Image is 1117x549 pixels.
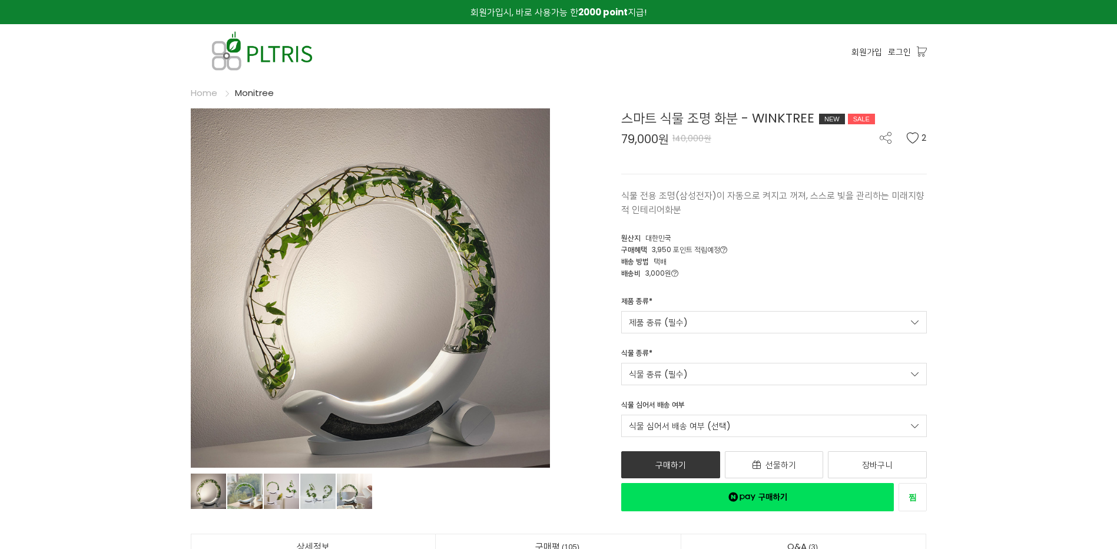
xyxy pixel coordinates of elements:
span: 택배 [654,256,667,266]
div: 스마트 식물 조명 화분 - WINKTREE [621,108,927,128]
a: Monitree [235,87,274,99]
span: 79,000원 [621,133,669,145]
span: 선물하기 [765,459,796,471]
a: Home [191,87,217,99]
strong: 2000 point [578,6,628,18]
span: 3,000원 [645,268,678,278]
a: 식물 종류 (필수) [621,363,927,385]
a: 구매하기 [621,451,720,478]
span: 원산지 [621,233,641,243]
span: 회원가입시, 바로 사용가능 한 지급! [470,6,647,18]
div: 식물 종류 [621,348,652,363]
p: 식물 전용 조명(삼성전자)이 자동으로 켜지고 꺼져, 스스로 빛을 관리하는 미래지향적 인테리어화분 [621,188,927,217]
div: NEW [819,114,845,124]
div: SALE [848,114,875,124]
span: 배송비 [621,268,641,278]
span: 2 [922,132,927,144]
a: 회원가입 [851,45,882,58]
span: 대한민국 [645,233,671,243]
span: 3,950 포인트 적립예정 [652,244,727,254]
span: 배송 방법 [621,256,649,266]
a: 식물 심어서 배송 여부 (선택) [621,415,927,437]
div: 식물 심어서 배송 여부 [621,399,685,415]
a: 새창 [621,483,894,511]
a: 선물하기 [725,451,824,478]
div: 제품 종류 [621,296,652,311]
a: 로그인 [888,45,911,58]
a: 장바구니 [828,451,927,478]
span: 구매혜택 [621,244,647,254]
a: 제품 종류 (필수) [621,311,927,333]
button: 2 [906,132,927,144]
a: 새창 [899,483,927,511]
span: 140,000원 [672,133,711,144]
